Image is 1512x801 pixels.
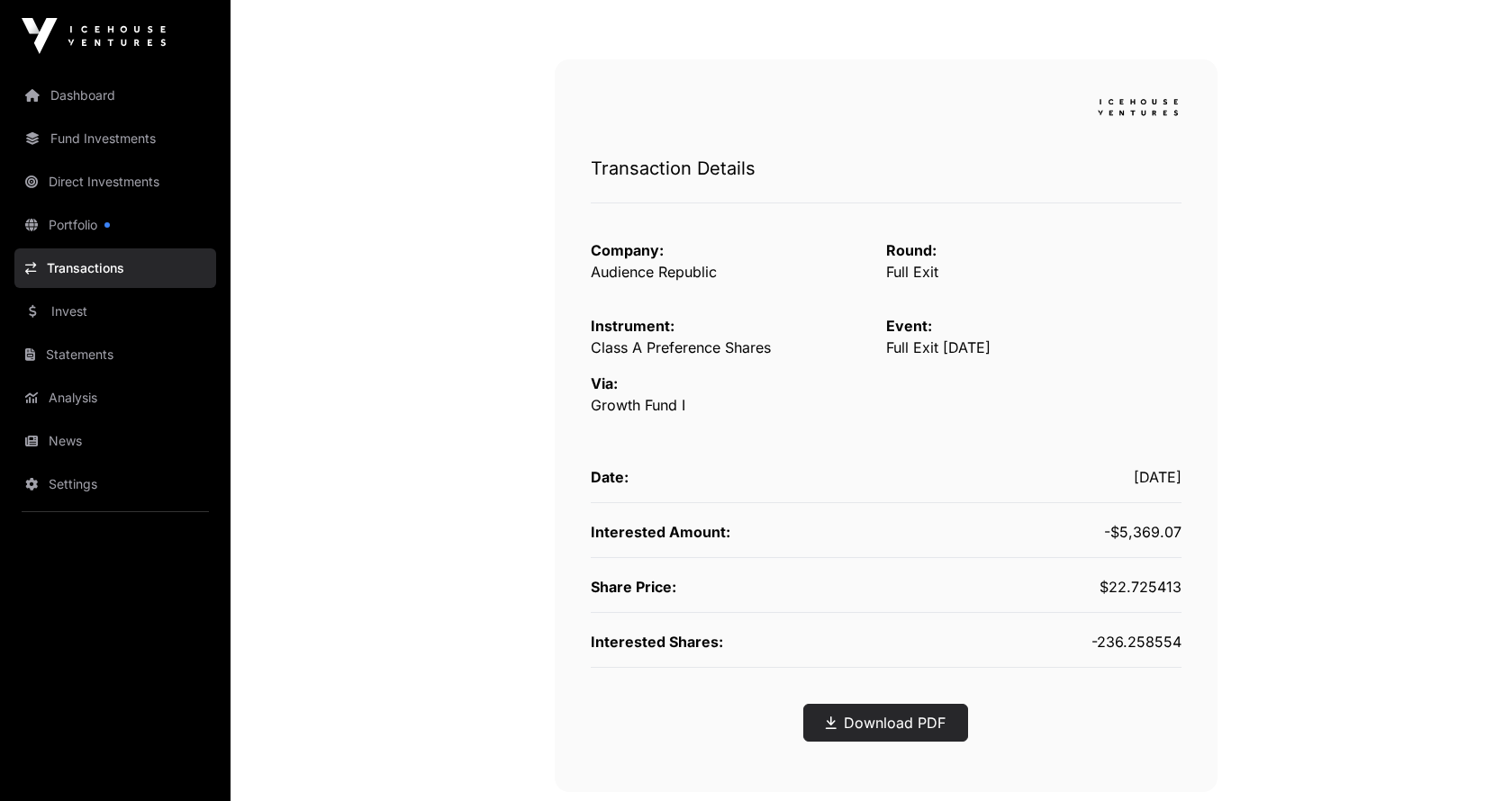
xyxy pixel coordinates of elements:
[14,205,216,245] a: Portfolio
[886,521,1182,543] div: -$5,369.07
[14,76,216,115] a: Dashboard
[591,396,685,414] a: Growth Fund I
[886,317,932,335] span: Event:
[591,523,730,541] span: Interested Amount:
[22,18,166,54] img: Icehouse Ventures Logo
[14,335,216,374] a: Statements
[591,338,771,356] span: Class A Preference Shares
[591,468,629,486] span: Date:
[886,576,1182,598] div: $22.725413
[886,466,1182,488] div: [DATE]
[886,241,937,259] span: Round:
[14,421,216,461] a: News
[886,263,938,281] span: Full Exit
[14,119,216,158] a: Fund Investments
[14,248,216,288] a: Transactions
[14,292,216,331] a: Invest
[591,241,664,259] span: Company:
[591,156,1182,181] h1: Transaction Details
[14,378,216,418] a: Analysis
[591,633,723,651] span: Interested Shares:
[591,317,675,335] span: Instrument:
[591,263,717,281] a: Audience Republic
[886,338,991,356] span: Full Exit [DATE]
[14,464,216,504] a: Settings
[14,162,216,202] a: Direct Investments
[1422,715,1512,801] iframe: Chat Widget
[591,578,676,596] span: Share Price:
[886,631,1182,652] div: -236.258554
[1095,95,1182,120] img: logo
[826,712,946,733] a: Download PDF
[803,704,968,742] button: Download PDF
[591,374,618,392] span: Via:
